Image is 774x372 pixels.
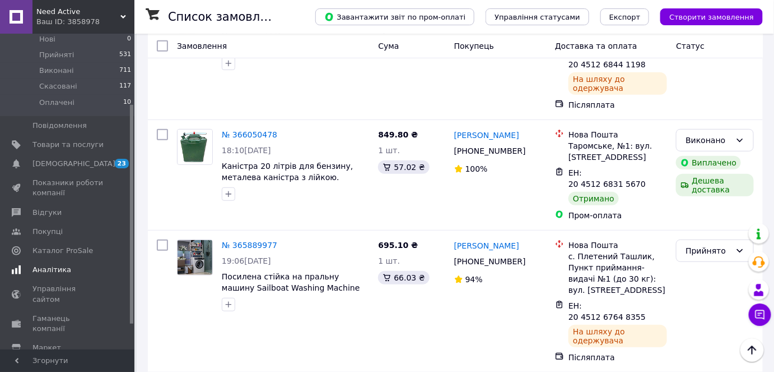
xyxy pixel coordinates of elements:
span: 19:06[DATE] [222,256,271,265]
div: Отримано [568,192,619,205]
a: № 366050478 [222,130,277,139]
span: Прийняті [39,50,74,60]
span: Каталог ProSale [32,246,93,256]
div: Післяплата [568,352,667,363]
span: Маркет [32,343,61,353]
div: Нова Пошта [568,240,667,251]
span: 849.80 ₴ [378,130,418,139]
div: Нова Пошта [568,129,667,140]
button: Чат з покупцем [749,304,771,326]
a: № 365889977 [222,241,277,250]
span: Управління статусами [495,13,580,21]
div: На шляху до одержувача [568,325,667,347]
span: 100% [465,164,488,173]
span: 531 [119,50,131,60]
span: Аналітика [32,265,71,275]
span: Покупець [454,42,494,50]
a: Фото товару [177,129,213,165]
a: Фото товару [177,240,213,275]
span: ЕН: 20 4512 6764 8355 [568,301,646,322]
div: Ваш ID: 3858978 [36,17,134,27]
span: [DEMOGRAPHIC_DATA] [32,159,115,169]
span: Повідомлення [32,121,87,131]
div: [PHONE_NUMBER] [452,143,528,159]
img: Фото товару [178,240,212,275]
span: Експорт [609,13,641,21]
div: 57.02 ₴ [378,160,429,174]
span: Cума [378,42,399,50]
a: Створити замовлення [649,12,763,21]
div: Дешева доставка [676,174,754,196]
a: Каністра 20 літрів для бензину, металева каністра з лійкою. [222,162,353,182]
a: [PERSON_NAME] [454,240,519,251]
span: 18:10[DATE] [222,146,271,155]
span: 1 шт. [378,256,400,265]
span: Показники роботи компанії [32,178,104,198]
div: Післяплата [568,99,667,111]
button: Завантажити звіт по пром-оплаті [315,8,474,25]
span: ЕН: 20 4512 6831 5670 [568,168,646,189]
div: Виконано [686,134,731,146]
span: Виконані [39,66,74,76]
span: Управління сайтом [32,284,104,304]
span: Доставка та оплата [555,42,637,50]
div: Таромське, №1: вул. [STREET_ADDRESS] [568,140,667,163]
span: 10 [123,98,131,108]
span: 711 [119,66,131,76]
span: Статус [676,42,705,50]
div: Пром-оплата [568,210,667,221]
span: Створити замовлення [669,13,754,21]
span: Товари та послуги [32,140,104,150]
span: Гаманець компанії [32,314,104,334]
div: Виплачено [676,156,741,169]
span: 23 [115,159,129,168]
span: Замовлення [177,42,227,50]
span: Скасовані [39,81,77,91]
a: Посилена стійка на пральну машину Sailboat Washing Machine Rack, ширина 68 см. [222,272,360,304]
button: Створити замовлення [660,8,763,25]
span: Відгуки [32,208,62,218]
div: [PHONE_NUMBER] [452,254,528,269]
div: с. Плетений Ташлик, Пункт приймання-видачі №1 (до 30 кг): вул. [STREET_ADDRESS] [568,251,667,296]
button: Наверх [740,338,764,362]
div: Прийнято [686,245,731,257]
span: Need Active [36,7,120,17]
button: Експорт [600,8,650,25]
span: Завантажити звіт по пром-оплаті [324,12,465,22]
span: Нові [39,34,55,44]
h1: Список замовлень [168,10,282,24]
img: Фото товару [178,130,212,164]
span: 1 шт. [378,146,400,155]
span: 117 [119,81,131,91]
div: 66.03 ₴ [378,271,429,284]
button: Управління статусами [486,8,589,25]
div: На шляху до одержувача [568,72,667,95]
span: 94% [465,275,483,284]
span: Покупці [32,227,63,237]
span: 0 [127,34,131,44]
span: Оплачені [39,98,74,108]
span: 695.10 ₴ [378,241,418,250]
a: [PERSON_NAME] [454,130,519,141]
